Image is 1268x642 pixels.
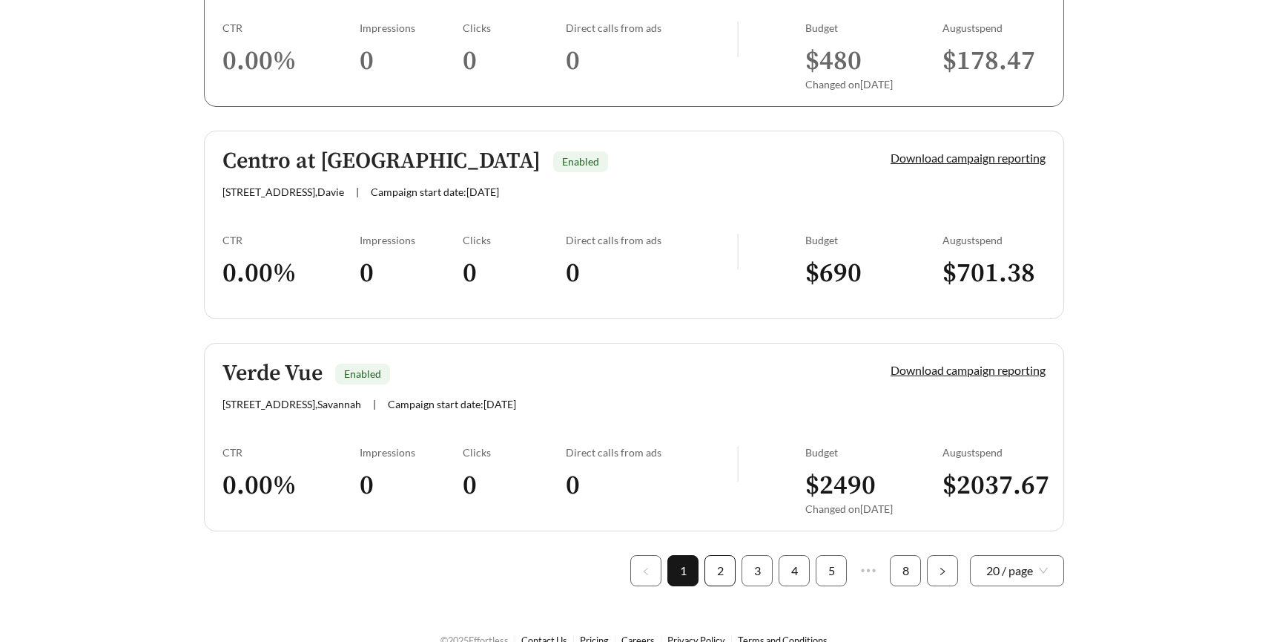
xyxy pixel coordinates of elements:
span: [STREET_ADDRESS] , Savannah [222,398,361,410]
h3: 0 [566,45,737,78]
li: 8 [890,555,921,586]
div: Page Size [970,555,1064,586]
div: Clicks [463,446,566,459]
h3: $ 701.38 [942,257,1046,290]
li: Next 5 Pages [853,555,884,586]
div: Impressions [360,22,463,34]
h3: $ 178.47 [942,45,1046,78]
li: 4 [779,555,810,586]
span: Campaign start date: [DATE] [388,398,516,410]
div: CTR [222,22,360,34]
a: 3 [742,556,772,586]
div: Clicks [463,22,566,34]
span: Enabled [562,155,599,168]
div: Direct calls from ads [566,234,737,246]
h3: $ 2490 [805,469,942,502]
div: CTR [222,234,360,246]
button: right [927,555,958,586]
span: 20 / page [986,556,1048,586]
li: 5 [816,555,847,586]
img: line [737,22,739,57]
a: Download campaign reporting [891,363,1046,377]
div: Changed on [DATE] [805,78,942,91]
a: Download campaign reporting [891,151,1046,165]
li: Next Page [927,555,958,586]
a: 1 [668,556,698,586]
h3: $ 480 [805,45,942,78]
h3: 0.00 % [222,469,360,502]
li: 2 [704,555,736,586]
a: Verde VueEnabled[STREET_ADDRESS],Savannah|Campaign start date:[DATE]Download campaign reportingCT... [204,343,1064,531]
a: 8 [891,556,920,586]
li: 1 [667,555,699,586]
span: Campaign start date: [DATE] [371,186,499,198]
h3: 0 [463,45,566,78]
div: Budget [805,234,942,246]
h3: 0 [566,469,737,502]
img: line [737,234,739,269]
li: Previous Page [630,555,661,586]
div: Budget [805,22,942,34]
h3: 0.00 % [222,45,360,78]
h3: 0 [463,469,566,502]
a: Centro at [GEOGRAPHIC_DATA]Enabled[STREET_ADDRESS],Davie|Campaign start date:[DATE]Download campa... [204,131,1064,319]
h3: 0 [360,257,463,290]
div: Clicks [463,234,566,246]
h3: $ 2037.67 [942,469,1046,502]
span: right [938,567,947,576]
span: [STREET_ADDRESS] , Davie [222,186,344,198]
h3: $ 690 [805,257,942,290]
div: Changed on [DATE] [805,502,942,515]
div: CTR [222,446,360,459]
img: line [737,446,739,482]
h3: 0 [360,45,463,78]
div: August spend [942,446,1046,459]
button: left [630,555,661,586]
div: Direct calls from ads [566,446,737,459]
li: 3 [742,555,773,586]
div: Impressions [360,446,463,459]
div: Budget [805,446,942,459]
span: left [641,567,650,576]
h3: 0 [463,257,566,290]
span: | [373,398,376,410]
span: Enabled [344,367,381,380]
a: 2 [705,556,735,586]
h5: Verde Vue [222,361,323,386]
a: 5 [816,556,846,586]
h3: 0.00 % [222,257,360,290]
div: August spend [942,22,1046,34]
div: Impressions [360,234,463,246]
span: ••• [853,555,884,586]
div: Direct calls from ads [566,22,737,34]
a: 4 [779,556,809,586]
span: | [356,186,359,198]
h3: 0 [360,469,463,502]
h5: Centro at [GEOGRAPHIC_DATA] [222,149,541,174]
h3: 0 [566,257,737,290]
div: August spend [942,234,1046,246]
